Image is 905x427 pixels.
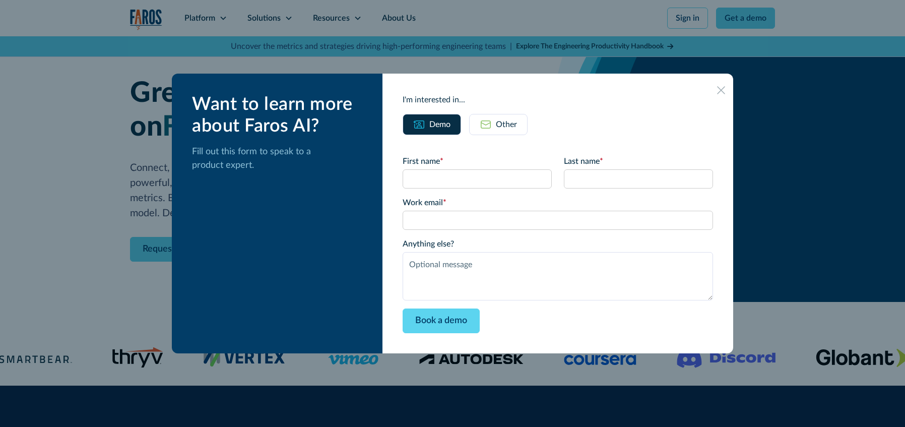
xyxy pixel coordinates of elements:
input: Book a demo [403,309,480,333]
label: First name [403,155,552,167]
form: Email Form [403,155,713,333]
div: Demo [429,118,450,131]
label: Anything else? [403,238,713,250]
p: Fill out this form to speak to a product expert. [192,145,366,172]
label: Last name [564,155,713,167]
div: I'm interested in... [403,94,713,106]
div: Want to learn more about Faros AI? [192,94,366,137]
label: Work email [403,197,713,209]
div: Other [496,118,517,131]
